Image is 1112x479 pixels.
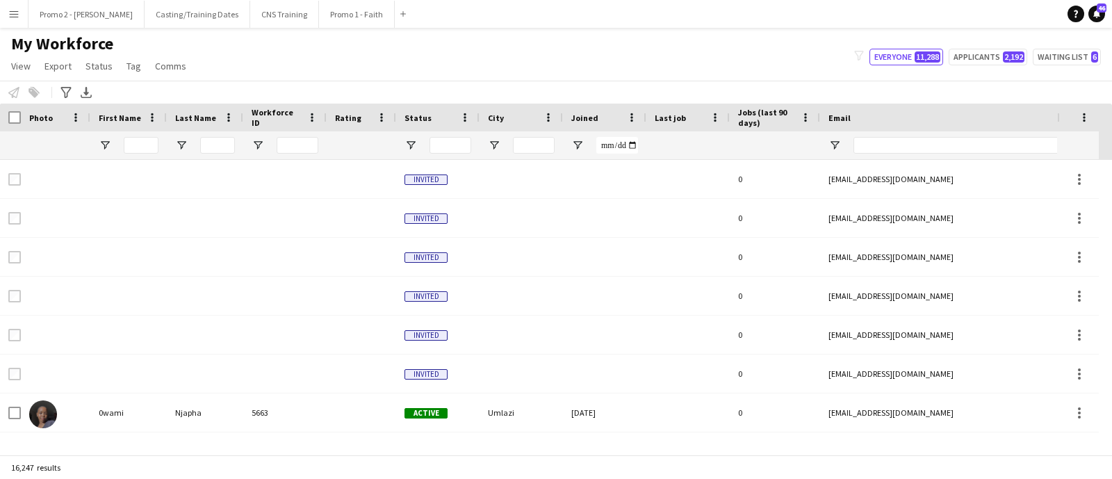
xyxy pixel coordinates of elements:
[820,432,1098,471] div: [EMAIL_ADDRESS][DOMAIN_NAME]
[404,113,432,123] span: Status
[175,139,188,152] button: Open Filter Menu
[319,1,395,28] button: Promo 1 - Faith
[1003,51,1024,63] span: 2,192
[8,368,21,380] input: Row Selection is disabled for this row (unchecked)
[90,432,167,471] div: A
[145,1,250,28] button: Casting/Training Dates
[915,51,940,63] span: 11,288
[869,49,943,65] button: Everyone11,288
[404,252,448,263] span: Invited
[78,84,95,101] app-action-btn: Export XLSX
[99,113,141,123] span: First Name
[126,60,141,72] span: Tag
[252,139,264,152] button: Open Filter Menu
[200,137,235,154] input: Last Name Filter Input
[563,432,646,471] div: [DATE]
[155,60,186,72] span: Comms
[820,160,1098,198] div: [EMAIL_ADDRESS][DOMAIN_NAME]
[29,113,53,123] span: Photo
[571,113,598,123] span: Joined
[730,277,820,315] div: 0
[730,432,820,471] div: 0
[730,160,820,198] div: 0
[250,1,319,28] button: CNS Training
[430,137,471,154] input: Status Filter Input
[513,137,555,154] input: City Filter Input
[563,393,646,432] div: [DATE]
[58,84,74,101] app-action-btn: Advanced filters
[11,60,31,72] span: View
[1088,6,1105,22] a: 46
[277,137,318,154] input: Workforce ID Filter Input
[730,238,820,276] div: 0
[28,1,145,28] button: Promo 2 - [PERSON_NAME]
[730,355,820,393] div: 0
[85,60,113,72] span: Status
[6,57,36,75] a: View
[655,113,686,123] span: Last job
[571,139,584,152] button: Open Filter Menu
[29,400,57,428] img: 0wami Njapha
[8,173,21,186] input: Row Selection is disabled for this row (unchecked)
[820,238,1098,276] div: [EMAIL_ADDRESS][DOMAIN_NAME]
[44,60,72,72] span: Export
[8,329,21,341] input: Row Selection is disabled for this row (unchecked)
[167,432,243,471] div: Mngadi
[853,137,1090,154] input: Email Filter Input
[596,137,638,154] input: Joined Filter Input
[11,33,113,54] span: My Workforce
[820,277,1098,315] div: [EMAIL_ADDRESS][DOMAIN_NAME]
[1097,3,1106,13] span: 46
[404,330,448,341] span: Invited
[80,57,118,75] a: Status
[730,199,820,237] div: 0
[730,316,820,354] div: 0
[820,355,1098,393] div: [EMAIL_ADDRESS][DOMAIN_NAME]
[335,113,361,123] span: Rating
[820,316,1098,354] div: [EMAIL_ADDRESS][DOMAIN_NAME]
[488,113,504,123] span: City
[738,107,795,128] span: Jobs (last 90 days)
[175,113,216,123] span: Last Name
[730,393,820,432] div: 0
[404,174,448,185] span: Invited
[404,139,417,152] button: Open Filter Menu
[124,137,158,154] input: First Name Filter Input
[149,57,192,75] a: Comms
[1091,51,1098,63] span: 6
[820,199,1098,237] div: [EMAIL_ADDRESS][DOMAIN_NAME]
[243,432,327,471] div: 11097
[488,139,500,152] button: Open Filter Menu
[828,139,841,152] button: Open Filter Menu
[828,113,851,123] span: Email
[480,393,563,432] div: Umlazi
[404,408,448,419] span: Active
[39,57,77,75] a: Export
[121,57,147,75] a: Tag
[167,393,243,432] div: Njapha
[99,139,111,152] button: Open Filter Menu
[8,290,21,302] input: Row Selection is disabled for this row (unchecked)
[404,369,448,380] span: Invited
[90,393,167,432] div: 0wami
[949,49,1027,65] button: Applicants2,192
[8,251,21,263] input: Row Selection is disabled for this row (unchecked)
[820,393,1098,432] div: [EMAIL_ADDRESS][DOMAIN_NAME]
[404,291,448,302] span: Invited
[404,213,448,224] span: Invited
[8,212,21,225] input: Row Selection is disabled for this row (unchecked)
[252,107,302,128] span: Workforce ID
[1033,49,1101,65] button: Waiting list6
[243,393,327,432] div: 5663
